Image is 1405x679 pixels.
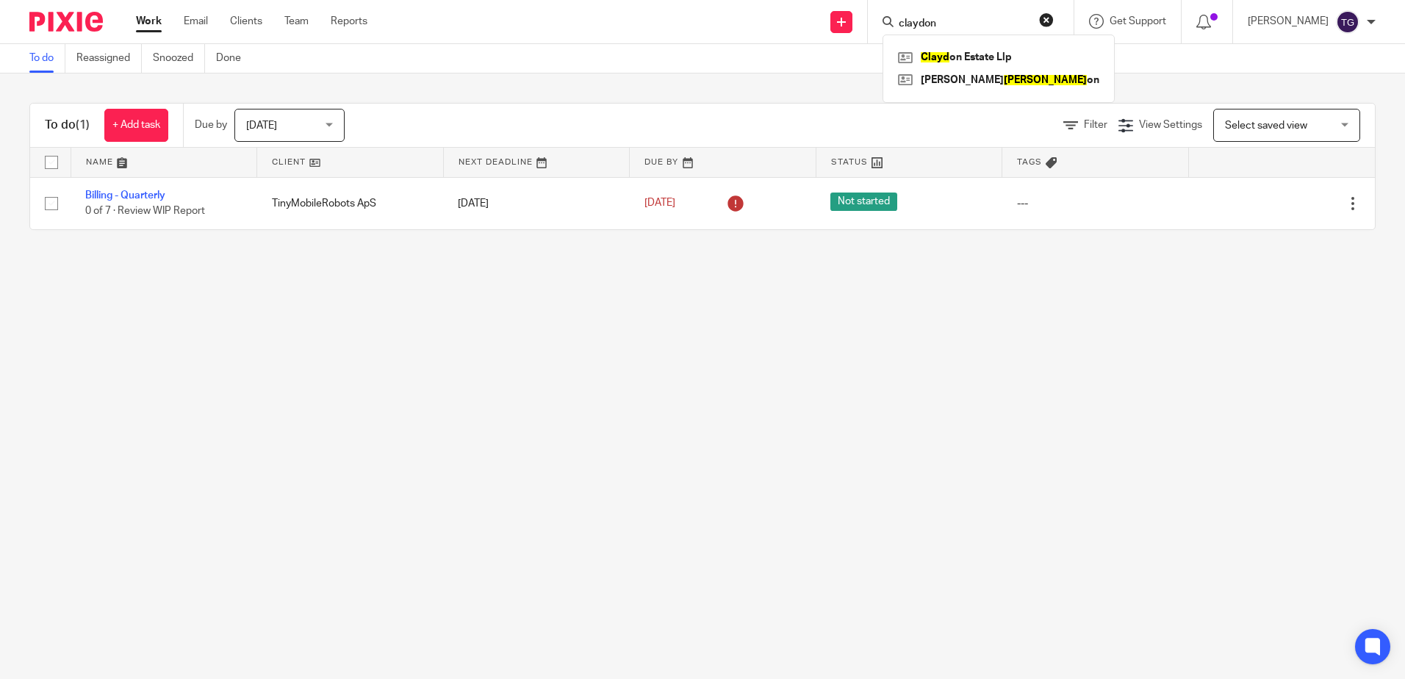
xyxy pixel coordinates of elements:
[1139,120,1202,130] span: View Settings
[195,118,227,132] p: Due by
[1084,120,1107,130] span: Filter
[1336,10,1359,34] img: svg%3E
[153,44,205,73] a: Snoozed
[644,198,675,209] span: [DATE]
[1039,12,1054,27] button: Clear
[76,119,90,131] span: (1)
[257,177,444,229] td: TinyMobileRobots ApS
[897,18,1030,31] input: Search
[45,118,90,133] h1: To do
[830,193,897,211] span: Not started
[85,206,205,216] span: 0 of 7 · Review WIP Report
[29,44,65,73] a: To do
[284,14,309,29] a: Team
[184,14,208,29] a: Email
[136,14,162,29] a: Work
[1110,16,1166,26] span: Get Support
[104,109,168,142] a: + Add task
[29,12,103,32] img: Pixie
[1248,14,1329,29] p: [PERSON_NAME]
[1017,158,1042,166] span: Tags
[76,44,142,73] a: Reassigned
[331,14,367,29] a: Reports
[85,190,165,201] a: Billing - Quarterly
[216,44,252,73] a: Done
[1017,196,1174,211] div: ---
[230,14,262,29] a: Clients
[443,177,630,229] td: [DATE]
[1225,121,1307,131] span: Select saved view
[246,121,277,131] span: [DATE]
